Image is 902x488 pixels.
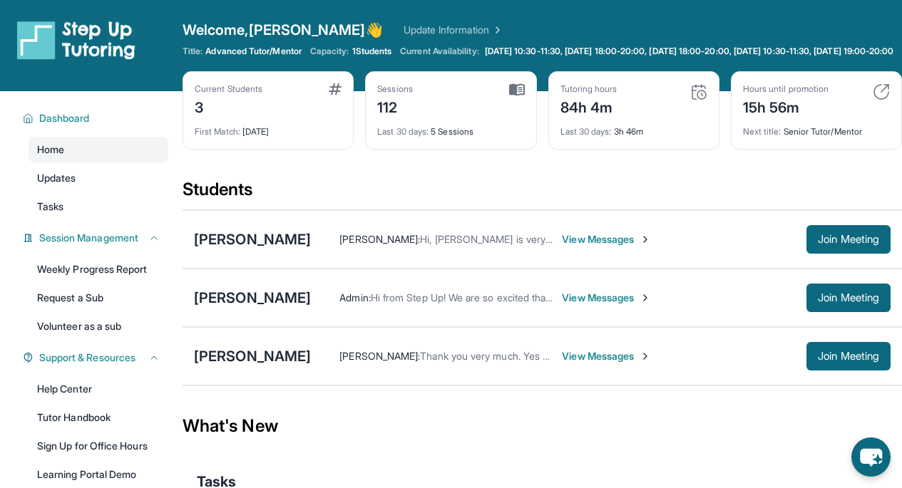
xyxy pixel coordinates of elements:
img: Chevron-Right [640,234,651,245]
span: 1 Students [352,46,392,57]
a: Updates [29,165,168,191]
div: [PERSON_NAME] [194,346,311,366]
span: Join Meeting [818,235,879,244]
span: Join Meeting [818,352,879,360]
span: [DATE] 10:30-11:30, [DATE] 18:00-20:00, [DATE] 18:00-20:00, [DATE] 10:30-11:30, [DATE] 19:00-20:00 [485,46,894,57]
span: Updates [37,171,76,185]
div: Current Students [195,83,262,95]
a: Sign Up for Office Hours [29,433,168,459]
span: Tasks [37,199,63,214]
span: Last 30 days : [560,126,612,137]
span: Home [37,142,64,157]
span: Advanced Tutor/Mentor [205,46,301,57]
span: View Messages [562,232,651,246]
img: Chevron Right [489,23,503,37]
span: Join Meeting [818,294,879,302]
div: 5 Sessions [377,118,524,137]
div: [DATE] [195,118,342,137]
span: [PERSON_NAME] : [339,350,420,362]
div: Hours until promotion [743,83,829,95]
img: card [873,83,890,100]
div: 3h 46m [560,118,707,137]
a: Tutor Handbook [29,405,168,430]
img: card [690,83,707,100]
span: Welcome, [PERSON_NAME] 👋 [183,20,384,40]
div: 84h 4m [560,95,617,118]
a: Help Center [29,376,168,402]
span: View Messages [562,349,651,363]
a: Learning Portal Demo [29,462,168,487]
div: Sessions [377,83,413,95]
div: 15h 56m [743,95,829,118]
a: Weekly Progress Report [29,256,168,282]
button: Support & Resources [34,351,160,365]
a: Home [29,137,168,162]
a: Tasks [29,194,168,219]
img: logo [17,20,135,60]
img: card [509,83,525,96]
div: [PERSON_NAME] [194,288,311,308]
span: View Messages [562,291,651,305]
a: Request a Sub [29,285,168,311]
div: Senior Tutor/Mentor [743,118,890,137]
span: Dashboard [39,111,90,125]
button: Join Meeting [806,225,891,254]
span: Title: [183,46,203,57]
img: Chevron-Right [640,292,651,303]
div: What's New [183,395,902,457]
div: [PERSON_NAME] [194,229,311,249]
img: Chevron-Right [640,351,651,362]
div: Tutoring hours [560,83,617,95]
span: Last 30 days : [377,126,429,137]
span: Current Availability: [400,46,478,57]
button: chat-button [851,437,891,477]
span: Support & Resources [39,351,135,365]
a: [DATE] 10:30-11:30, [DATE] 18:00-20:00, [DATE] 18:00-20:00, [DATE] 10:30-11:30, [DATE] 19:00-20:00 [482,46,897,57]
button: Join Meeting [806,342,891,370]
button: Join Meeting [806,284,891,312]
div: Students [183,178,902,209]
div: 112 [377,95,413,118]
span: Session Management [39,231,138,245]
button: Dashboard [34,111,160,125]
img: card [329,83,342,95]
span: Admin : [339,291,370,303]
a: Update Information [404,23,503,37]
span: [PERSON_NAME] : [339,233,420,245]
span: Next title : [743,126,781,137]
div: 3 [195,95,262,118]
span: Capacity: [310,46,349,57]
button: Session Management [34,231,160,245]
span: First Match : [195,126,240,137]
a: Volunteer as a sub [29,313,168,339]
span: Hi, [PERSON_NAME] is very excited for [DATE] session at 6pm. [420,233,703,245]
